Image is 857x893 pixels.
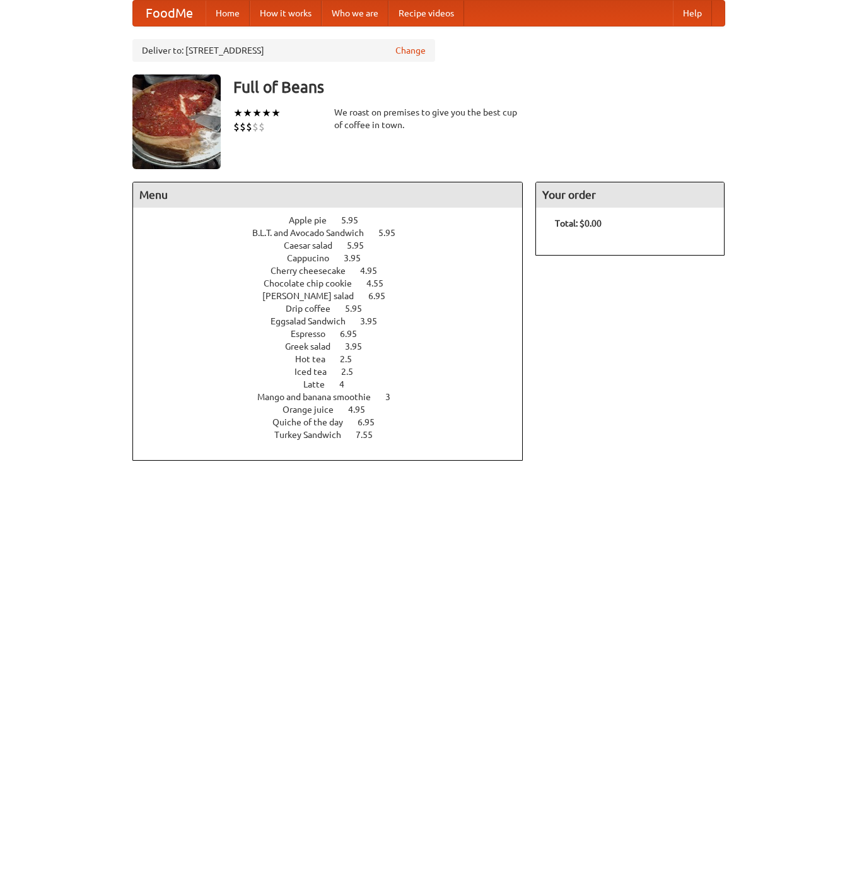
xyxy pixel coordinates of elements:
span: 3.95 [344,253,373,263]
a: Help [673,1,712,26]
span: Caesar salad [284,240,345,251]
span: Orange juice [283,405,346,415]
li: $ [252,120,259,134]
a: Who we are [322,1,388,26]
span: 5.95 [347,240,376,251]
a: Chocolate chip cookie 4.55 [264,278,407,288]
a: Turkey Sandwich 7.55 [274,430,396,440]
b: Total: $0.00 [555,218,602,228]
a: Espresso 6.95 [291,329,380,339]
span: Apple pie [289,215,339,225]
span: 6.95 [358,417,387,427]
li: ★ [243,106,252,120]
span: [PERSON_NAME] salad [262,291,366,301]
a: Recipe videos [388,1,464,26]
li: $ [233,120,240,134]
span: 6.95 [368,291,398,301]
li: ★ [252,106,262,120]
span: 4.95 [360,266,390,276]
span: Quiche of the day [272,417,356,427]
h4: Menu [133,182,523,208]
span: 3.95 [360,316,390,326]
span: Chocolate chip cookie [264,278,364,288]
h4: Your order [536,182,724,208]
span: 3.95 [345,341,375,352]
span: 4.95 [348,405,378,415]
span: Drip coffee [286,304,343,314]
a: Drip coffee 5.95 [286,304,385,314]
li: $ [240,120,246,134]
span: Hot tea [295,354,338,364]
a: B.L.T. and Avocado Sandwich 5.95 [252,228,419,238]
span: 3 [385,392,403,402]
a: Eggsalad Sandwich 3.95 [271,316,400,326]
span: Eggsalad Sandwich [271,316,358,326]
span: Cherry cheesecake [271,266,358,276]
a: Home [206,1,250,26]
a: Cappucino 3.95 [287,253,384,263]
a: FoodMe [133,1,206,26]
li: $ [246,120,252,134]
span: Greek salad [285,341,343,352]
span: 5.95 [345,304,375,314]
div: Deliver to: [STREET_ADDRESS] [132,39,435,62]
span: 6.95 [340,329,370,339]
div: We roast on premises to give you the best cup of coffee in town. [334,106,523,131]
li: ★ [233,106,243,120]
li: ★ [262,106,271,120]
a: How it works [250,1,322,26]
span: 4 [339,379,357,389]
a: Latte 4 [303,379,368,389]
a: Greek salad 3.95 [285,341,385,352]
li: ★ [271,106,281,120]
span: Latte [303,379,337,389]
a: Quiche of the day 6.95 [272,417,398,427]
a: Hot tea 2.5 [295,354,375,364]
span: 4.55 [366,278,396,288]
span: Cappucino [287,253,342,263]
span: 2.5 [341,367,366,377]
span: Espresso [291,329,338,339]
span: Mango and banana smoothie [257,392,383,402]
img: angular.jpg [132,74,221,169]
a: Orange juice 4.95 [283,405,388,415]
h3: Full of Beans [233,74,725,100]
li: $ [259,120,265,134]
a: [PERSON_NAME] salad 6.95 [262,291,409,301]
a: Caesar salad 5.95 [284,240,387,251]
span: Turkey Sandwich [274,430,354,440]
span: 5.95 [341,215,371,225]
a: Iced tea 2.5 [294,367,376,377]
a: Apple pie 5.95 [289,215,382,225]
a: Change [395,44,426,57]
span: 5.95 [378,228,408,238]
span: 2.5 [340,354,364,364]
span: 7.55 [356,430,385,440]
a: Mango and banana smoothie 3 [257,392,414,402]
a: Cherry cheesecake 4.95 [271,266,400,276]
span: Iced tea [294,367,339,377]
span: B.L.T. and Avocado Sandwich [252,228,376,238]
